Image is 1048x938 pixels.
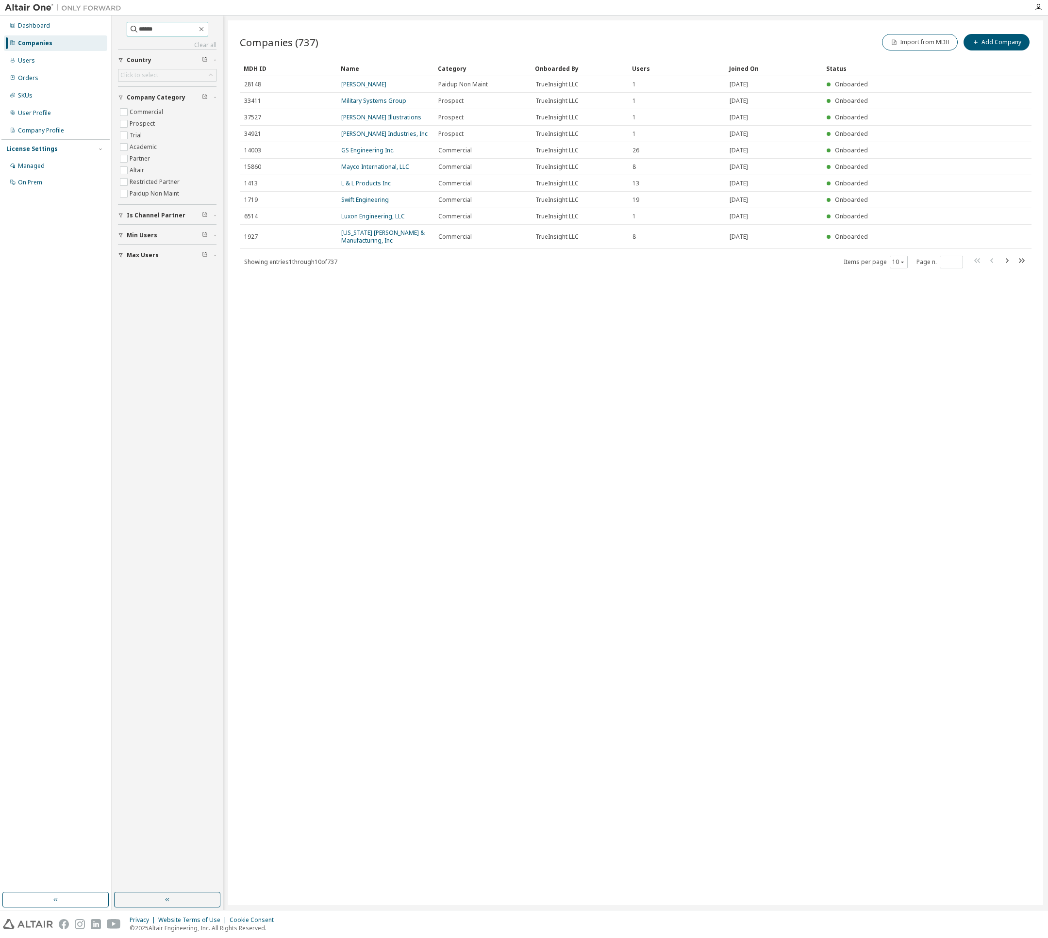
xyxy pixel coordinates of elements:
div: Onboarded By [535,61,624,76]
label: Prospect [130,118,157,130]
div: Cookie Consent [230,916,280,924]
span: Commercial [438,163,472,171]
span: 28148 [244,81,261,88]
a: L & L Products Inc [341,179,391,187]
div: SKUs [18,92,33,99]
span: Clear filter [202,94,208,101]
span: 19 [632,196,639,204]
span: [DATE] [730,213,748,220]
span: Country [127,56,151,64]
span: Prospect [438,97,464,105]
span: Commercial [438,147,472,154]
button: Add Company [964,34,1030,50]
p: © 2025 Altair Engineering, Inc. All Rights Reserved. [130,924,280,932]
span: Onboarded [835,130,868,138]
span: Prospect [438,130,464,138]
img: youtube.svg [107,919,121,929]
div: Click to select [120,71,158,79]
div: Users [18,57,35,65]
div: Name [341,61,430,76]
span: 1 [632,81,636,88]
img: facebook.svg [59,919,69,929]
span: TrueInsight LLC [535,114,579,121]
span: 6514 [244,213,258,220]
button: 10 [892,258,905,266]
div: Managed [18,162,45,170]
span: Commercial [438,180,472,187]
span: 1 [632,130,636,138]
span: TrueInsight LLC [535,130,579,138]
span: TrueInsight LLC [535,213,579,220]
span: TrueInsight LLC [535,81,579,88]
span: [DATE] [730,180,748,187]
span: 1927 [244,233,258,241]
span: 34921 [244,130,261,138]
img: altair_logo.svg [3,919,53,929]
span: Onboarded [835,179,868,187]
span: TrueInsight LLC [535,233,579,241]
span: 15860 [244,163,261,171]
button: Max Users [118,245,216,266]
span: 26 [632,147,639,154]
span: [DATE] [730,163,748,171]
span: 1 [632,114,636,121]
a: [PERSON_NAME] Industries, Inc [341,130,428,138]
span: 8 [632,163,636,171]
button: Min Users [118,225,216,246]
span: Company Category [127,94,185,101]
div: Category [438,61,527,76]
a: [US_STATE] [PERSON_NAME] & Manufacturing, Inc [341,229,425,245]
a: Mayco International, LLC [341,163,409,171]
span: 1413 [244,180,258,187]
span: 37527 [244,114,261,121]
span: Onboarded [835,80,868,88]
div: Companies [18,39,52,47]
span: Min Users [127,231,157,239]
span: Clear filter [202,231,208,239]
button: Import from MDH [882,34,958,50]
span: 1 [632,97,636,105]
span: TrueInsight LLC [535,147,579,154]
span: Commercial [438,213,472,220]
span: Showing entries 1 through 10 of 737 [244,258,337,266]
span: TrueInsight LLC [535,163,579,171]
span: TrueInsight LLC [535,196,579,204]
span: 33411 [244,97,261,105]
label: Commercial [130,106,165,118]
img: Altair One [5,3,126,13]
div: MDH ID [244,61,333,76]
div: Joined On [729,61,818,76]
label: Paidup Non Maint [130,188,181,199]
span: [DATE] [730,196,748,204]
span: Is Channel Partner [127,212,185,219]
img: linkedin.svg [91,919,101,929]
span: [DATE] [730,130,748,138]
span: Page n. [916,256,963,268]
label: Restricted Partner [130,176,182,188]
span: [DATE] [730,97,748,105]
span: Onboarded [835,97,868,105]
span: Onboarded [835,113,868,121]
span: Onboarded [835,163,868,171]
span: Onboarded [835,146,868,154]
span: 8 [632,233,636,241]
span: Clear filter [202,56,208,64]
div: Orders [18,74,38,82]
span: [DATE] [730,233,748,241]
span: Onboarded [835,232,868,241]
div: Status [826,61,973,76]
span: Commercial [438,233,472,241]
div: On Prem [18,179,42,186]
a: Military Systems Group [341,97,406,105]
div: Website Terms of Use [158,916,230,924]
span: Paidup Non Maint [438,81,488,88]
a: Clear all [118,41,216,49]
a: [PERSON_NAME] Illustrations [341,113,421,121]
span: Clear filter [202,212,208,219]
div: User Profile [18,109,51,117]
span: Companies (737) [240,35,318,49]
a: [PERSON_NAME] [341,80,386,88]
span: Items per page [844,256,908,268]
span: Onboarded [835,196,868,204]
button: Is Channel Partner [118,205,216,226]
